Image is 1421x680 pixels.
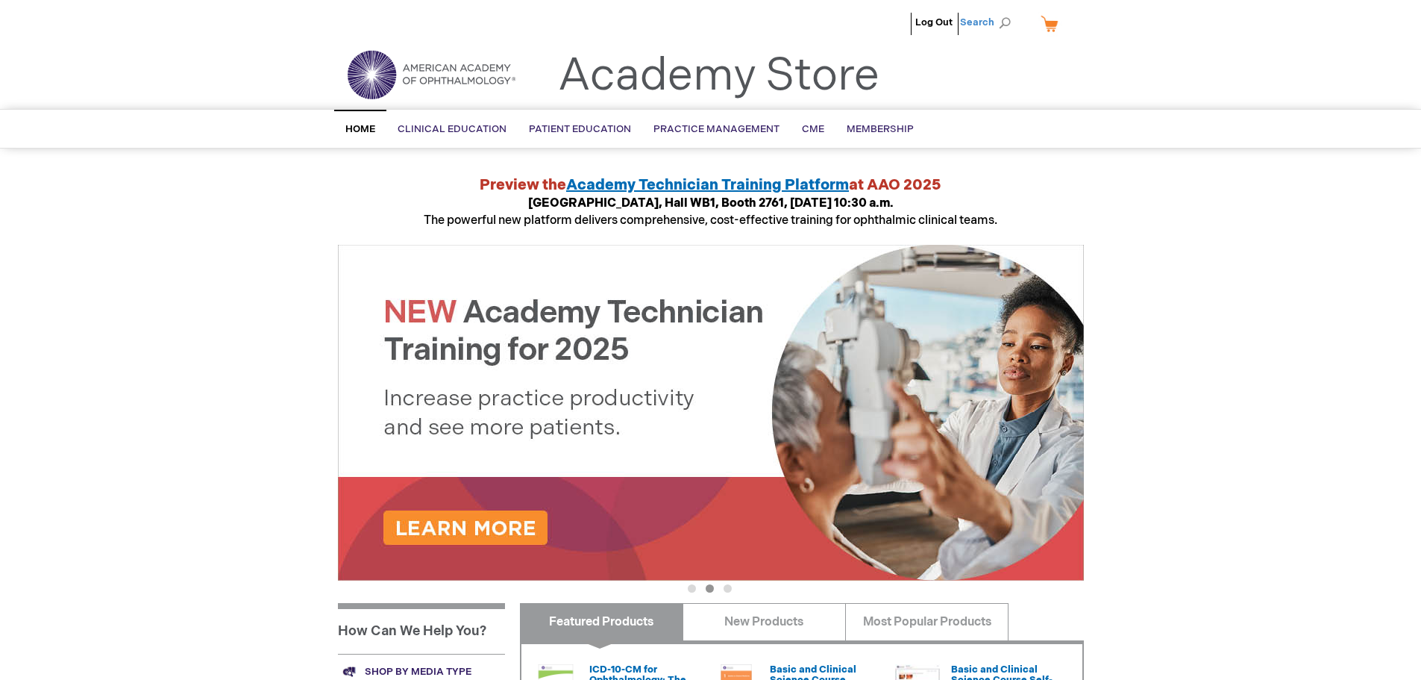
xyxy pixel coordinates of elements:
span: CME [802,123,824,135]
h1: How Can We Help You? [338,603,505,654]
span: Practice Management [653,123,779,135]
strong: [GEOGRAPHIC_DATA], Hall WB1, Booth 2761, [DATE] 10:30 a.m. [528,196,894,210]
a: Academy Store [558,49,879,103]
a: Most Popular Products [845,603,1008,640]
a: Academy Technician Training Platform [566,176,849,194]
button: 2 of 3 [706,584,714,593]
a: Featured Products [520,603,683,640]
span: The powerful new platform delivers comprehensive, cost-effective training for ophthalmic clinical... [424,196,997,228]
strong: Preview the at AAO 2025 [480,176,941,194]
a: New Products [683,603,846,640]
span: Clinical Education [398,123,506,135]
span: Home [345,123,375,135]
a: Log Out [915,16,953,28]
span: Patient Education [529,123,631,135]
button: 1 of 3 [688,584,696,593]
span: Membership [847,123,914,135]
span: Search [960,7,1017,37]
button: 3 of 3 [724,584,732,593]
